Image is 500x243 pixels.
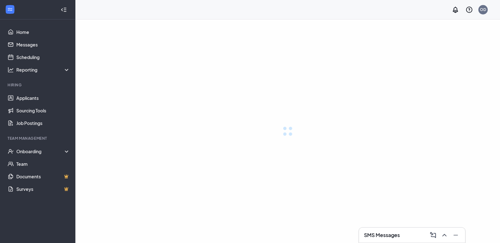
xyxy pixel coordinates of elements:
[7,6,13,13] svg: WorkstreamLogo
[427,230,438,240] button: ComposeMessage
[16,38,70,51] a: Messages
[16,183,70,195] a: SurveysCrown
[452,231,459,239] svg: Minimize
[8,82,69,88] div: Hiring
[480,7,486,12] div: OD
[441,231,448,239] svg: ChevronUp
[452,6,459,13] svg: Notifications
[16,26,70,38] a: Home
[465,6,473,13] svg: QuestionInfo
[8,67,14,73] svg: Analysis
[364,232,400,239] h3: SMS Messages
[16,170,70,183] a: DocumentsCrown
[16,92,70,104] a: Applicants
[439,230,449,240] button: ChevronUp
[16,67,70,73] div: Reporting
[429,231,437,239] svg: ComposeMessage
[16,104,70,117] a: Sourcing Tools
[8,148,14,154] svg: UserCheck
[16,51,70,63] a: Scheduling
[8,136,69,141] div: Team Management
[16,148,70,154] div: Onboarding
[16,117,70,129] a: Job Postings
[450,230,460,240] button: Minimize
[61,7,67,13] svg: Collapse
[16,158,70,170] a: Team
